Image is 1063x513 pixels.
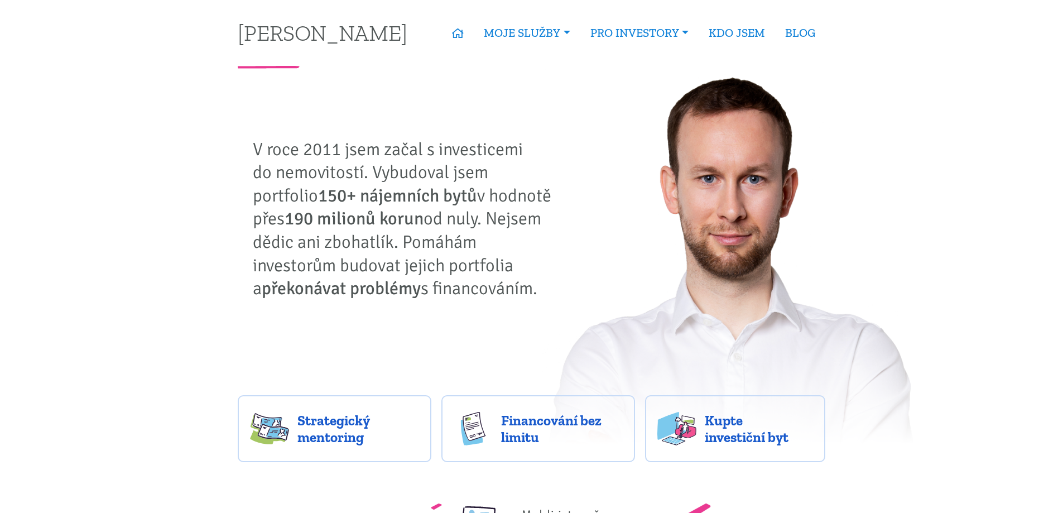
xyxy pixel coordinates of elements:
a: PRO INVESTORY [580,20,699,46]
strong: 190 milionů korun [285,208,424,229]
span: Strategický mentoring [297,412,419,445]
a: BLOG [775,20,825,46]
span: Financování bez limitu [501,412,623,445]
span: Kupte investiční byt [705,412,813,445]
a: Financování bez limitu [441,395,635,462]
img: flats [657,412,696,445]
img: finance [454,412,493,445]
a: [PERSON_NAME] [238,22,407,44]
p: V roce 2011 jsem začal s investicemi do nemovitostí. Vybudoval jsem portfolio v hodnotě přes od n... [253,138,560,300]
a: Strategický mentoring [238,395,431,462]
img: strategy [250,412,289,445]
strong: 150+ nájemních bytů [318,185,477,207]
a: KDO JSEM [699,20,775,46]
a: MOJE SLUŽBY [474,20,580,46]
a: Kupte investiční byt [645,395,825,462]
strong: překonávat problémy [262,277,421,299]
